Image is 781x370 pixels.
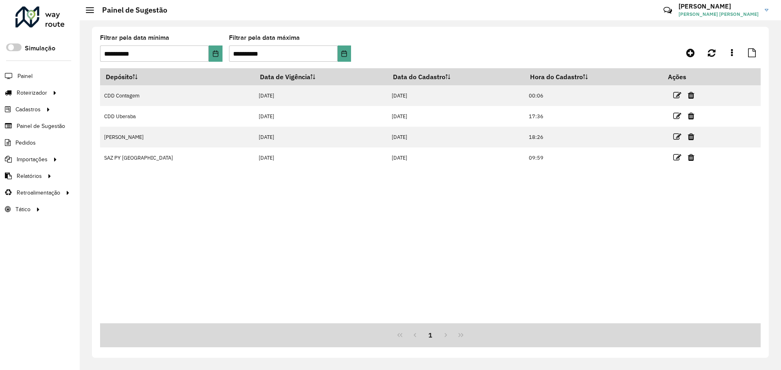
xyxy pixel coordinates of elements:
[209,45,222,62] button: Choose Date
[678,2,759,10] h3: [PERSON_NAME]
[100,127,254,147] td: [PERSON_NAME]
[659,2,676,19] a: Contato Rápido
[678,11,759,18] span: [PERSON_NAME] [PERSON_NAME]
[525,85,663,106] td: 00:06
[688,110,694,121] a: Excluir
[254,147,387,168] td: [DATE]
[17,172,42,180] span: Relatórios
[17,89,47,97] span: Roteirizador
[100,68,254,85] th: Depósito
[525,68,663,85] th: Hora do Cadastro
[387,106,524,127] td: [DATE]
[688,152,694,163] a: Excluir
[15,105,41,114] span: Cadastros
[673,152,681,163] a: Editar
[673,110,681,121] a: Editar
[525,127,663,147] td: 18:26
[254,127,387,147] td: [DATE]
[17,122,65,130] span: Painel de Sugestão
[25,43,55,53] label: Simulação
[387,85,524,106] td: [DATE]
[17,188,60,197] span: Retroalimentação
[525,147,663,168] td: 09:59
[254,106,387,127] td: [DATE]
[100,147,254,168] td: SAZ PY [GEOGRAPHIC_DATA]
[387,127,524,147] td: [DATE]
[100,33,169,43] label: Filtrar pela data mínima
[673,90,681,101] a: Editar
[387,68,524,85] th: Data do Cadastro
[15,138,36,147] span: Pedidos
[254,68,387,85] th: Data de Vigência
[423,327,438,343] button: 1
[17,72,33,80] span: Painel
[673,131,681,142] a: Editar
[229,33,300,43] label: Filtrar pela data máxima
[15,205,31,214] span: Tático
[663,68,711,85] th: Ações
[17,155,48,164] span: Importações
[525,106,663,127] td: 17:36
[688,90,694,101] a: Excluir
[688,131,694,142] a: Excluir
[387,147,524,168] td: [DATE]
[254,85,387,106] td: [DATE]
[100,85,254,106] td: CDD Contagem
[338,45,351,62] button: Choose Date
[94,6,167,15] h2: Painel de Sugestão
[100,106,254,127] td: CDD Uberaba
